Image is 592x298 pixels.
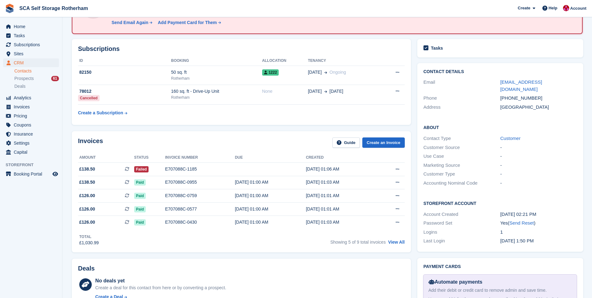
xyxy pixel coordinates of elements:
[3,139,59,147] a: menu
[14,112,51,120] span: Pricing
[165,166,235,172] div: E707088C-1185
[78,56,171,66] th: ID
[14,102,51,111] span: Invoices
[3,121,59,129] a: menu
[423,180,500,187] div: Accounting Nominal Code
[14,76,34,82] span: Prospects
[500,211,577,218] div: [DATE] 02:21 PM
[308,88,322,95] span: [DATE]
[423,211,500,218] div: Account Created
[171,76,262,81] div: Rotherham
[14,130,51,138] span: Insurance
[549,5,557,11] span: Help
[500,238,534,243] time: 2025-04-17 12:50:12 UTC
[14,83,59,90] a: Deals
[306,166,377,172] div: [DATE] 01:06 AM
[306,179,377,186] div: [DATE] 01:03 AM
[423,229,500,236] div: Logins
[423,135,500,142] div: Contact Type
[388,240,405,245] a: View All
[3,170,59,178] a: menu
[78,110,123,116] div: Create a Subscription
[500,136,521,141] a: Customer
[14,31,51,40] span: Tasks
[165,192,235,199] div: E707088C-0759
[171,88,262,95] div: 160 sq. ft - Drive-Up Unit
[78,137,103,148] h2: Invoices
[428,278,572,286] div: Automate payments
[262,88,308,95] div: None
[306,206,377,212] div: [DATE] 01:01 AM
[500,162,577,169] div: -
[171,56,262,66] th: Booking
[330,240,385,245] span: Showing 5 of 9 total invoices
[332,137,360,148] a: Guide
[14,121,51,129] span: Coupons
[235,219,306,226] div: [DATE] 01:00 AM
[3,148,59,156] a: menu
[79,206,95,212] span: £126.00
[51,76,59,81] div: 61
[78,265,95,272] h2: Deals
[235,179,306,186] div: [DATE] 01:00 AM
[423,200,577,206] h2: Storefront Account
[165,219,235,226] div: E707088C-0430
[134,166,149,172] span: Failed
[306,153,377,163] th: Created
[500,144,577,151] div: -
[423,171,500,178] div: Customer Type
[3,130,59,138] a: menu
[3,93,59,102] a: menu
[14,170,51,178] span: Booking Portal
[500,153,577,160] div: -
[134,153,165,163] th: Status
[423,95,500,102] div: Phone
[423,104,500,111] div: Address
[570,5,586,12] span: Account
[155,19,222,26] a: Add Payment Card for Them
[6,162,62,168] span: Storefront
[423,144,500,151] div: Customer Source
[235,192,306,199] div: [DATE] 01:00 AM
[134,193,146,199] span: Paid
[3,40,59,49] a: menu
[134,179,146,186] span: Paid
[14,139,51,147] span: Settings
[79,179,95,186] span: £138.50
[431,45,443,51] h2: Tasks
[111,19,148,26] div: Send Email Again
[78,107,127,119] a: Create a Subscription
[134,219,146,226] span: Paid
[500,229,577,236] div: 1
[3,22,59,31] a: menu
[3,58,59,67] a: menu
[308,69,322,76] span: [DATE]
[423,264,577,269] h2: Payment cards
[51,170,59,178] a: Preview store
[79,234,99,240] div: Total
[500,95,577,102] div: [PHONE_NUMBER]
[78,153,134,163] th: Amount
[165,206,235,212] div: E707088C-0577
[78,45,405,52] h2: Subscriptions
[79,192,95,199] span: £126.00
[79,240,99,246] div: £1,030.99
[79,219,95,226] span: £126.00
[306,219,377,226] div: [DATE] 01:03 AM
[262,56,308,66] th: Allocation
[5,4,14,13] img: stora-icon-8386f47178a22dfd0bd8f6a31ec36ba5ce8667c1dd55bd0f319d3a0aa187defe.svg
[262,69,279,76] span: 1222
[14,75,59,82] a: Prospects 61
[134,206,146,212] span: Paid
[171,95,262,100] div: Rotherham
[14,83,26,89] span: Deals
[423,162,500,169] div: Marketing Source
[308,56,380,66] th: Tenancy
[500,79,542,92] a: [EMAIL_ADDRESS][DOMAIN_NAME]
[14,93,51,102] span: Analytics
[3,49,59,58] a: menu
[165,179,235,186] div: E707088C-0955
[500,104,577,111] div: [GEOGRAPHIC_DATA]
[95,277,226,285] div: No deals yet
[563,5,569,11] img: Thomas Webb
